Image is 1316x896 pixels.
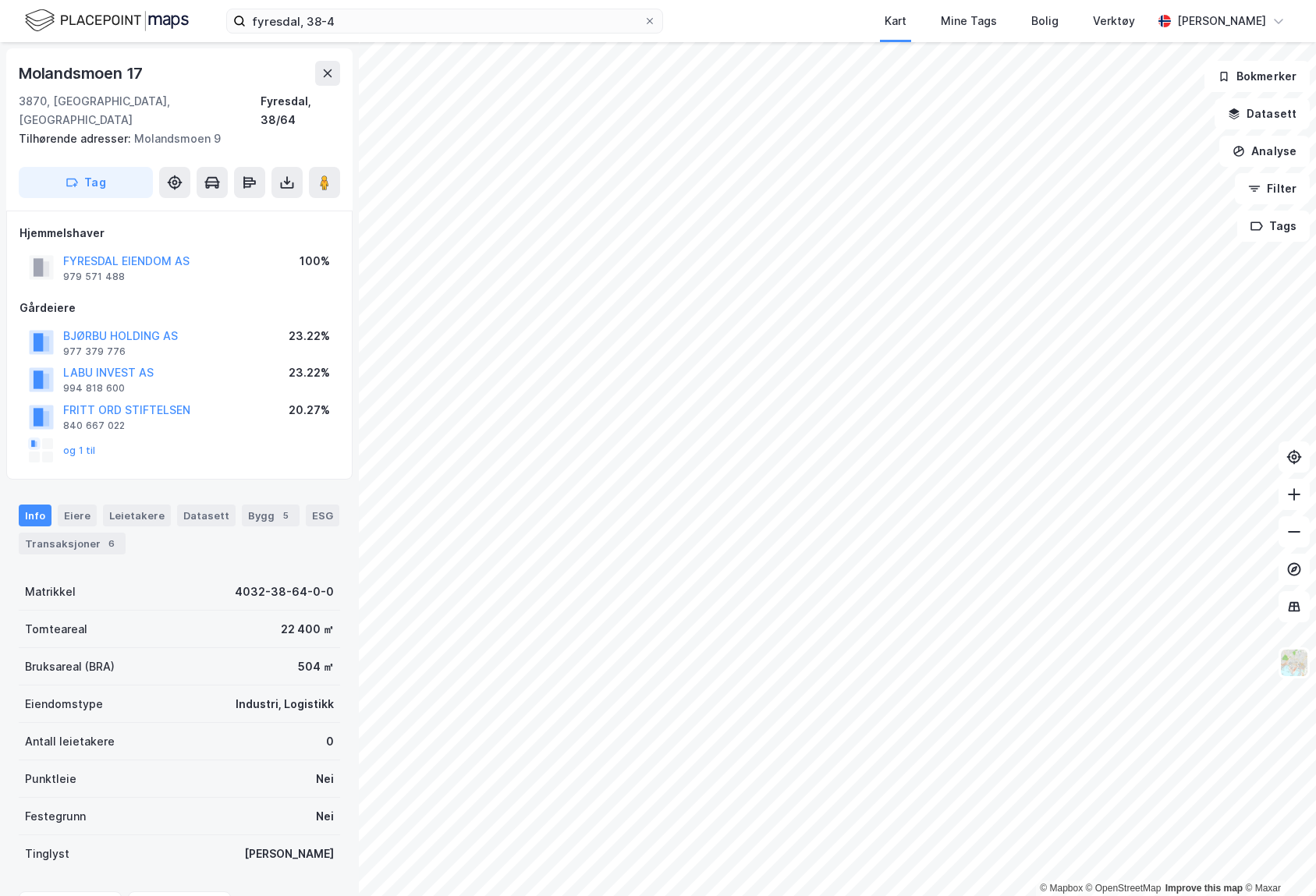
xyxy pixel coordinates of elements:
[103,505,171,526] div: Leietakere
[1165,883,1243,894] a: Improve this map
[289,327,330,345] div: 23.22%
[25,695,103,714] div: Eiendomstype
[1238,821,1316,896] iframe: Chat Widget
[19,132,134,145] span: Tilhørende adresser:
[20,299,339,317] div: Gårdeiere
[1219,136,1310,167] button: Analyse
[1215,98,1310,129] button: Datasett
[261,92,340,129] div: Fyresdal, 38/64
[236,695,334,714] div: Industri, Logistikk
[58,505,97,526] div: Eiere
[300,252,330,271] div: 100%
[316,770,334,788] div: Nei
[25,7,189,34] img: logo.f888ab2527a4732fd821a326f86c7f29.svg
[1279,648,1309,678] img: Z
[885,12,906,30] div: Kart
[25,583,76,601] div: Matrikkel
[244,845,334,863] div: [PERSON_NAME]
[177,505,236,526] div: Datasett
[941,12,997,30] div: Mine Tags
[19,61,146,86] div: Molandsmoen 17
[278,508,293,523] div: 5
[1235,173,1310,204] button: Filter
[289,363,330,382] div: 23.22%
[25,620,87,639] div: Tomteareal
[25,770,76,788] div: Punktleie
[1031,12,1059,30] div: Bolig
[1093,12,1135,30] div: Verktøy
[63,420,125,432] div: 840 667 022
[326,732,334,751] div: 0
[242,505,300,526] div: Bygg
[25,845,69,863] div: Tinglyst
[19,167,153,198] button: Tag
[20,224,339,243] div: Hjemmelshaver
[281,620,334,639] div: 22 400 ㎡
[19,533,126,554] div: Transaksjoner
[246,9,644,33] input: Søk på adresse, matrikkel, gårdeiere, leietakere eller personer
[63,382,125,395] div: 994 818 600
[298,657,334,676] div: 504 ㎡
[19,505,51,526] div: Info
[25,732,115,751] div: Antall leietakere
[25,657,115,676] div: Bruksareal (BRA)
[1040,883,1083,894] a: Mapbox
[235,583,334,601] div: 4032-38-64-0-0
[316,807,334,826] div: Nei
[19,92,261,129] div: 3870, [GEOGRAPHIC_DATA], [GEOGRAPHIC_DATA]
[1177,12,1266,30] div: [PERSON_NAME]
[1237,211,1310,242] button: Tags
[63,271,125,283] div: 979 571 488
[1086,883,1162,894] a: OpenStreetMap
[289,401,330,420] div: 20.27%
[104,536,119,551] div: 6
[1204,61,1310,92] button: Bokmerker
[25,807,86,826] div: Festegrunn
[306,505,339,526] div: ESG
[19,129,328,148] div: Molandsmoen 9
[63,345,126,358] div: 977 379 776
